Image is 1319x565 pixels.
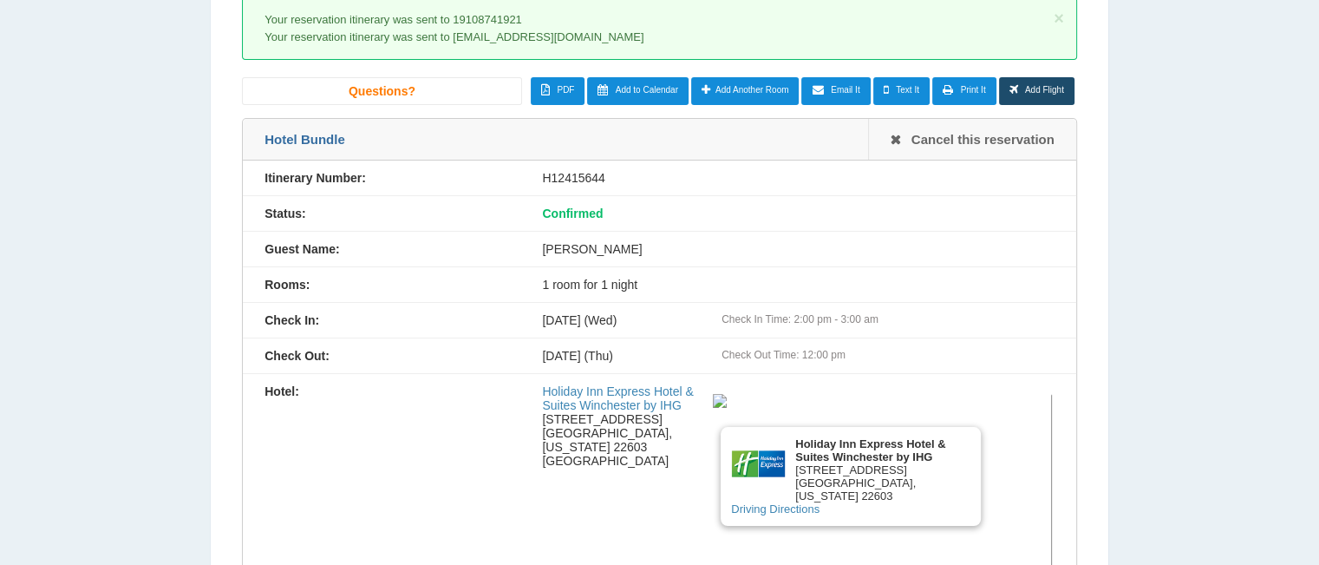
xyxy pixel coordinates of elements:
[961,85,986,95] span: Print It
[721,427,981,526] div: [STREET_ADDRESS] [GEOGRAPHIC_DATA], [US_STATE] 22603
[831,85,859,95] span: Email It
[1054,10,1064,27] button: ×
[557,85,574,95] span: PDF
[243,278,520,292] div: Rooms:
[243,313,520,327] div: Check In:
[520,171,1075,185] div: H12415644
[1025,85,1064,95] span: Add Flight
[731,437,787,493] img: Brand logo for Holiday Inn Express Hotel & Suites Winchester by IHG
[243,207,520,220] div: Status:
[801,77,870,105] a: Email It
[349,84,415,98] span: Questions?
[264,132,345,147] span: Hotel Bundle
[520,349,1075,363] div: [DATE] (Thu)
[243,384,520,398] div: Hotel:
[713,394,727,408] img: 4555f2af-b891-47a8-96ae-245c018c9ad7
[722,349,1055,361] div: Check Out Time: 12:00 pm
[616,85,678,95] span: Add to Calendar
[39,12,75,28] span: Help
[520,313,1075,327] div: [DATE] (Wed)
[868,119,1076,160] a: Cancel this reservation
[242,77,521,105] a: Questions?
[731,503,819,516] a: Driving Directions
[587,77,689,105] a: Add to Calendar
[896,85,919,95] span: Text It
[542,384,693,412] a: Holiday Inn Express Hotel & Suites Winchester by IHG
[795,437,945,463] b: Holiday Inn Express Hotel & Suites Winchester by IHG
[932,77,996,105] a: Print It
[520,207,1075,220] div: Confirmed
[243,242,520,256] div: Guest Name:
[542,384,713,468] div: [STREET_ADDRESS] [GEOGRAPHIC_DATA], [US_STATE] 22603 [GEOGRAPHIC_DATA]
[715,85,789,95] span: Add Another Room
[873,77,930,105] a: Text It
[243,171,520,185] div: Itinerary Number:
[999,77,1074,105] a: Add Flight
[520,242,1075,256] div: [PERSON_NAME]
[531,77,585,105] a: PDF
[722,313,1055,325] div: Check In Time: 2:00 pm - 3:00 am
[691,77,800,105] a: Add Another Room
[243,349,520,363] div: Check Out:
[520,278,1075,292] div: 1 room for 1 night
[264,13,643,43] span: Your reservation itinerary was sent to 19108741921 Your reservation itinerary was sent to [EMAIL_...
